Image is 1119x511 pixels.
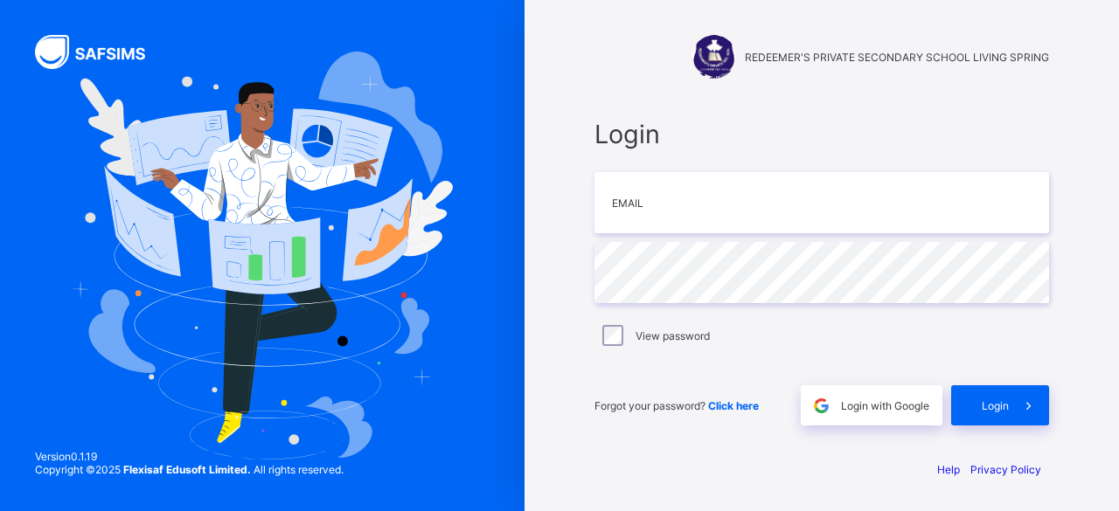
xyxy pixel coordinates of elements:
[982,399,1009,412] span: Login
[123,463,251,476] strong: Flexisaf Edusoft Limited.
[937,463,960,476] a: Help
[594,119,1049,149] span: Login
[594,399,759,412] span: Forgot your password?
[636,329,710,342] label: View password
[35,450,344,463] span: Version 0.1.19
[745,51,1049,64] span: REDEEMER'S PRIVATE SECONDARY SCHOOL LIVING SPRING
[35,35,166,69] img: SAFSIMS Logo
[811,396,831,416] img: google.396cfc9801f0270233282035f929180a.svg
[35,463,344,476] span: Copyright © 2025 All rights reserved.
[72,52,452,460] img: Hero Image
[970,463,1041,476] a: Privacy Policy
[841,399,929,412] span: Login with Google
[708,399,759,412] a: Click here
